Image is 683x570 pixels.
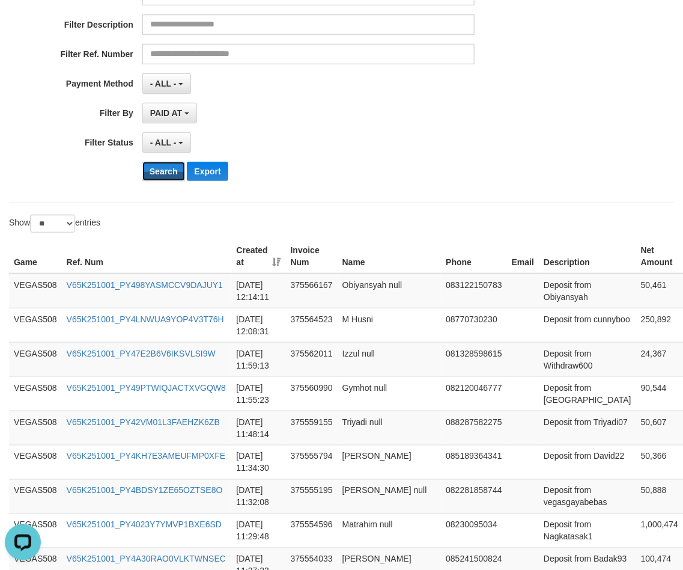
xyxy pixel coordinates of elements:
th: Invoice Num [286,239,338,274]
td: Izzul null [338,342,442,376]
a: V65K251001_PY498YASMCCV9DAJUY1 [67,280,223,290]
th: Game [9,239,62,274]
td: Deposit from Triyadi07 [539,411,636,445]
td: [DATE] 11:55:23 [232,376,286,411]
a: V65K251001_PY4A30RAO0VLKTWNSEC [67,554,226,564]
td: 375555794 [286,445,338,479]
td: VEGAS508 [9,513,62,548]
td: 375554596 [286,513,338,548]
span: PAID AT [150,108,182,118]
a: V65K251001_PY47E2B6V6IKSVLSI9W [67,349,216,358]
a: V65K251001_PY49PTWIQJACTXVGQW8 [67,383,226,393]
td: [DATE] 11:34:30 [232,445,286,479]
td: 083122150783 [441,274,506,308]
td: 375564523 [286,308,338,342]
select: Showentries [30,215,75,233]
td: Deposit from Nagkatasak1 [539,513,636,548]
th: Description [539,239,636,274]
button: PAID AT [142,103,197,123]
span: - ALL - [150,138,177,147]
a: V65K251001_PY4LNWUA9YOP4V3T76H [67,314,224,324]
button: Search [142,162,185,181]
th: Email [507,239,539,274]
th: Phone [441,239,506,274]
td: Obiyansyah null [338,274,442,308]
td: M Husni [338,308,442,342]
td: Deposit from Obiyansyah [539,274,636,308]
td: [PERSON_NAME] null [338,479,442,513]
a: V65K251001_PY4BDSY1ZE65OZTSE8O [67,486,223,495]
label: Show entries [9,215,100,233]
a: V65K251001_PY4023Y7YMVP1BXE6SD [67,520,222,530]
td: 375555195 [286,479,338,513]
td: VEGAS508 [9,342,62,376]
td: [DATE] 12:08:31 [232,308,286,342]
td: 08770730230 [441,308,506,342]
td: [DATE] 11:59:13 [232,342,286,376]
td: Deposit from Withdraw600 [539,342,636,376]
td: 082120046777 [441,376,506,411]
td: VEGAS508 [9,274,62,308]
th: Created at: activate to sort column ascending [232,239,286,274]
td: 081328598615 [441,342,506,376]
td: [PERSON_NAME] [338,445,442,479]
td: 085189364341 [441,445,506,479]
td: VEGAS508 [9,376,62,411]
button: Export [187,162,228,181]
a: V65K251001_PY4KH7E3AMEUFMP0XFE [67,452,226,461]
td: Deposit from [GEOGRAPHIC_DATA] [539,376,636,411]
td: [DATE] 11:48:14 [232,411,286,445]
th: Name [338,239,442,274]
td: [DATE] 11:32:08 [232,479,286,513]
td: 375560990 [286,376,338,411]
td: VEGAS508 [9,411,62,445]
td: VEGAS508 [9,479,62,513]
td: 375562011 [286,342,338,376]
td: VEGAS508 [9,308,62,342]
a: V65K251001_PY42VM01L3FAEHZK6ZB [67,417,220,427]
td: Gymhot null [338,376,442,411]
td: Deposit from cunnyboo [539,308,636,342]
td: 082281858744 [441,479,506,513]
td: 08230095034 [441,513,506,548]
td: [DATE] 12:14:11 [232,274,286,308]
td: Matrahim null [338,513,442,548]
button: - ALL - [142,73,191,94]
button: Open LiveChat chat widget [5,5,41,41]
td: 375566167 [286,274,338,308]
td: Deposit from David22 [539,445,636,479]
button: - ALL - [142,132,191,153]
td: [DATE] 11:29:48 [232,513,286,548]
td: 088287582275 [441,411,506,445]
span: - ALL - [150,79,177,88]
td: VEGAS508 [9,445,62,479]
td: Triyadi null [338,411,442,445]
td: 375559155 [286,411,338,445]
th: Ref. Num [62,239,232,274]
td: Deposit from vegasgayabebas [539,479,636,513]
